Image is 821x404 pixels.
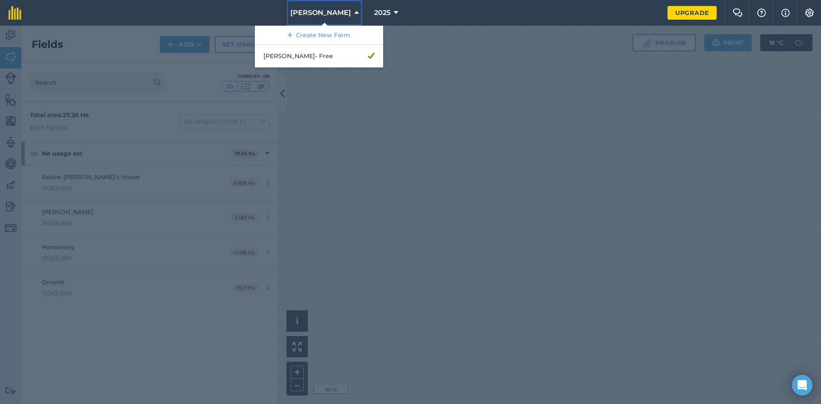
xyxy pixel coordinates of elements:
[732,9,743,17] img: Two speech bubbles overlapping with the left bubble in the forefront
[374,8,390,18] span: 2025
[792,375,812,395] div: Open Intercom Messenger
[667,6,717,20] a: Upgrade
[255,45,383,68] a: [PERSON_NAME]- Free
[804,9,815,17] img: A cog icon
[255,26,383,45] a: Create New Farm
[781,8,790,18] img: svg+xml;base64,PHN2ZyB4bWxucz0iaHR0cDovL3d3dy53My5vcmcvMjAwMC9zdmciIHdpZHRoPSIxNyIgaGVpZ2h0PSIxNy...
[9,6,21,20] img: fieldmargin Logo
[756,9,767,17] img: A question mark icon
[290,8,351,18] span: [PERSON_NAME]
